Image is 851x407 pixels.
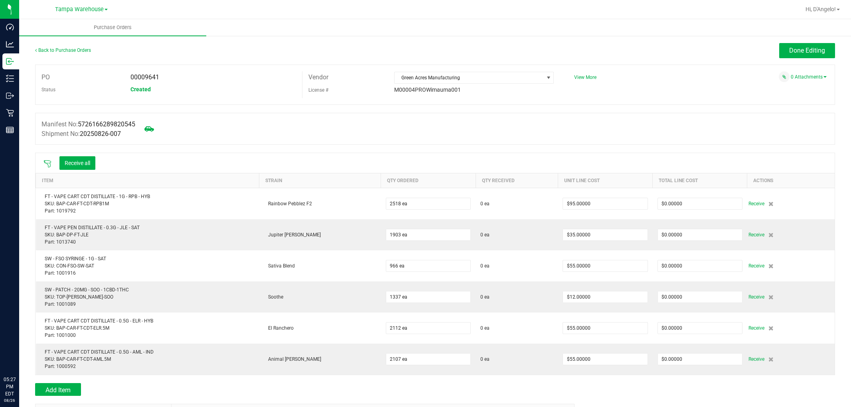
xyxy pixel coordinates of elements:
span: Sativa Blend [264,263,295,269]
input: 0 ea [386,260,470,271]
span: Mark as not Arrived [141,121,157,137]
span: 0 ea [480,200,490,207]
span: Done Editing [789,47,825,54]
th: Item [36,173,259,188]
input: 0 ea [386,354,470,365]
input: $0.00000 [658,354,742,365]
inline-svg: Inbound [6,57,14,65]
p: 05:27 PM EDT [4,376,16,397]
span: Attach a document [779,71,790,82]
span: Soothe [264,294,283,300]
label: Manifest No: [41,120,135,129]
div: FT - VAPE CART CDT DISTILLATE - 0.5G - AML - IND SKU: BAP-CAR-FT-CDT-AML.5M Part: 1000592 [41,348,255,370]
a: View More [574,75,596,80]
span: Receive [748,230,764,240]
span: 0 ea [480,324,490,332]
a: Back to Purchase Orders [35,47,91,53]
th: Qty Received [476,173,558,188]
a: 0 Attachments [791,74,827,80]
span: 0 ea [480,262,490,269]
span: M00004PROWimauma001 [394,87,461,93]
input: $0.00000 [563,291,647,303]
input: $0.00000 [658,229,742,240]
span: Receive [748,323,764,333]
div: FT - VAPE CART CDT DISTILLATE - 1G - RPB - HYB SKU: BAP-CAR-FT-CDT-RPB1M Part: 1019792 [41,193,255,214]
label: License # [308,84,328,96]
input: $0.00000 [658,291,742,303]
label: PO [41,71,50,83]
input: $0.00000 [563,354,647,365]
button: Done Editing [779,43,835,58]
inline-svg: Inventory [6,75,14,83]
input: 0 ea [386,198,470,209]
input: $0.00000 [563,322,647,334]
span: Receive [748,261,764,271]
span: Receive [748,354,764,364]
div: FT - VAPE CART CDT DISTILLATE - 0.5G - ELR - HYB SKU: BAP-CAR-FT-CDT-ELR.5M Part: 1001000 [41,317,255,339]
th: Unit Line Cost [558,173,652,188]
button: Receive all [59,156,95,170]
span: 0 ea [480,231,490,238]
input: $0.00000 [563,260,647,271]
input: $0.00000 [658,260,742,271]
th: Strain [259,173,381,188]
span: Animal [PERSON_NAME] [264,356,321,362]
span: 0 ea [480,356,490,363]
span: El Ranchero [264,325,294,331]
span: 5726166289820545 [78,120,135,128]
span: Purchase Orders [83,24,142,31]
iframe: Resource center [8,343,32,367]
input: $0.00000 [563,229,647,240]
inline-svg: Reports [6,126,14,134]
th: Total Line Cost [653,173,747,188]
p: 08/26 [4,397,16,403]
span: 00009641 [130,73,159,81]
span: 20250826-007 [80,130,121,138]
input: $0.00000 [658,322,742,334]
input: 0 ea [386,291,470,303]
inline-svg: Retail [6,109,14,117]
span: Tampa Warehouse [55,6,104,13]
span: Hi, D'Angelo! [806,6,836,12]
a: Purchase Orders [19,19,206,36]
span: Receive [748,292,764,302]
input: $0.00000 [563,198,647,209]
input: 0 ea [386,229,470,240]
div: SW - PATCH - 20MG - SOO - 1CBD-1THC SKU: TOP-[PERSON_NAME]-SOO Part: 1001089 [41,286,255,308]
span: Add Item [45,386,71,394]
span: 0 ea [480,293,490,301]
span: Jupiter [PERSON_NAME] [264,232,321,238]
span: Scan packages to receive [43,160,51,168]
input: $0.00000 [658,198,742,209]
th: Actions [747,173,835,188]
input: 0 ea [386,322,470,334]
th: Qty Ordered [381,173,476,188]
div: FT - VAPE PEN DISTILLATE - 0.3G - JLE - SAT SKU: BAP-DP-FT-JLE Part: 1013740 [41,224,255,246]
label: Vendor [308,71,328,83]
button: Add Item [35,383,81,396]
span: Rainbow Pebblez F2 [264,201,312,206]
inline-svg: Dashboard [6,23,14,31]
label: Shipment No: [41,129,121,139]
inline-svg: Analytics [6,40,14,48]
span: Created [130,86,151,92]
inline-svg: Outbound [6,92,14,100]
div: SW - FSO SYRINGE - 1G - SAT SKU: CON-FSO-SW-SAT Part: 1001916 [41,255,255,277]
iframe: Resource center unread badge [24,342,33,352]
span: Receive [748,199,764,208]
label: Status [41,84,55,96]
span: Green Acres Manufacturing [395,72,543,83]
